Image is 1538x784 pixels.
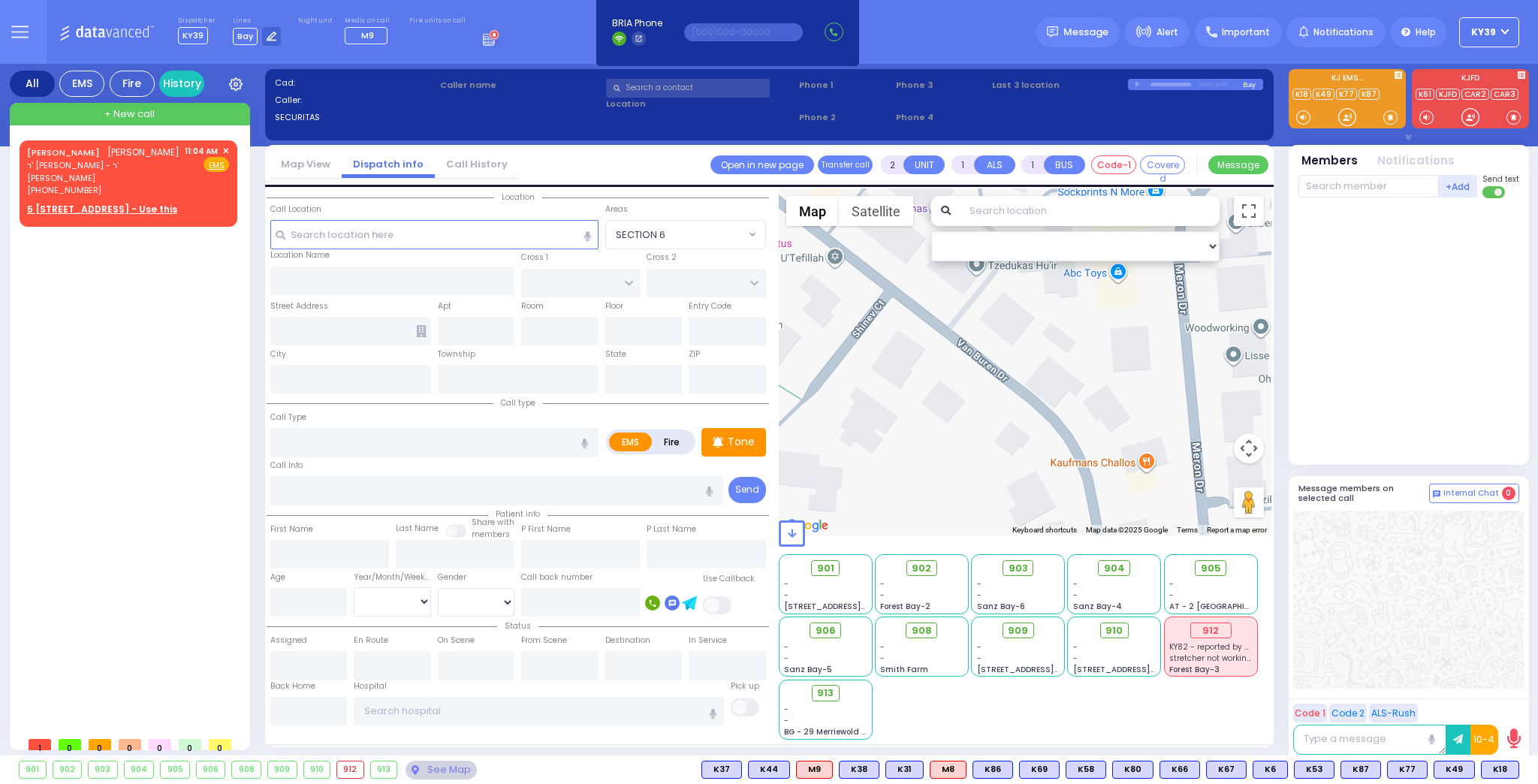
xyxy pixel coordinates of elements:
span: members [472,529,510,540]
button: Code-1 [1091,155,1136,174]
div: M8 [930,761,967,779]
div: BLS [1340,761,1381,779]
button: Show satellite imagery [839,196,913,226]
button: UNIT [903,155,945,174]
span: - [977,590,982,601]
label: En Route [354,635,388,647]
div: BLS [885,761,924,779]
label: Turn off text [1482,185,1506,200]
a: K87 [1359,89,1380,100]
input: Search location here [270,220,599,249]
span: - [977,641,982,653]
label: Lines [233,17,282,26]
button: Code 2 [1329,704,1367,722]
span: - [784,578,789,590]
div: K86 [973,761,1013,779]
span: SECTION 6 [605,220,766,249]
span: 906 [816,623,836,638]
span: - [1169,578,1174,590]
div: 902 [53,761,82,778]
a: [PERSON_NAME] [27,146,100,158]
h5: Message members on selected call [1298,484,1429,503]
div: BLS [1019,761,1060,779]
div: K69 [1019,761,1060,779]
span: SECTION 6 [616,228,665,243]
span: - [1073,641,1078,653]
span: ✕ [222,145,229,158]
a: K61 [1416,89,1434,100]
div: BLS [1294,761,1334,779]
div: All [10,71,55,97]
span: ר' [PERSON_NAME] - ר' [PERSON_NAME] [27,159,179,184]
div: BLS [1112,761,1153,779]
div: Year/Month/Week/Day [354,571,431,583]
div: BLS [748,761,790,779]
span: Call type [493,397,543,409]
button: ALS [974,155,1015,174]
span: 909 [1008,623,1028,638]
a: Dispatch info [342,157,435,171]
div: Bay [1243,79,1263,90]
div: BLS [1206,761,1247,779]
span: KY39 [1471,26,1496,39]
label: From Scene [521,635,567,647]
span: 0 [89,739,111,750]
button: Notifications [1377,152,1455,170]
div: K66 [1160,761,1200,779]
div: 909 [268,761,297,778]
label: City [270,348,286,360]
span: Location [494,191,542,203]
label: Last Name [396,523,439,535]
div: ALS KJ [930,761,967,779]
button: Transfer call [818,155,873,174]
span: 0 [149,739,171,750]
a: Map View [270,157,342,171]
span: Internal Chat [1443,488,1499,499]
div: EMS [59,71,104,97]
img: comment-alt.png [1433,490,1440,498]
span: 901 [817,561,834,576]
span: Phone 2 [799,111,891,124]
button: +Add [1439,175,1478,198]
span: M9 [361,29,374,41]
span: 0 [59,739,81,750]
span: - [784,715,789,726]
div: K38 [839,761,879,779]
label: Cad: [275,77,436,89]
label: First Name [270,523,313,535]
label: Room [521,300,544,312]
span: KY82 - reported by KY83 [1169,641,1262,653]
span: [STREET_ADDRESS][PERSON_NAME] [784,601,926,612]
div: M9 [796,761,833,779]
div: 903 [89,761,117,778]
input: Search a contact [606,79,770,98]
label: Cross 1 [521,252,548,264]
button: BUS [1044,155,1085,174]
div: BLS [1481,761,1519,779]
div: See map [406,761,476,779]
u: 5 [STREET_ADDRESS] - Use this [27,203,177,216]
span: Patient info [488,508,547,520]
div: K44 [748,761,790,779]
span: Phone 4 [896,111,988,124]
label: On Scene [438,635,475,647]
div: K58 [1066,761,1106,779]
label: P First Name [521,523,571,535]
div: 912 [337,761,363,778]
label: Street Address [270,300,328,312]
a: Call History [435,157,519,171]
span: - [977,653,982,664]
div: K53 [1294,761,1334,779]
span: Smith Farm [880,664,928,675]
a: CAR3 [1491,89,1518,100]
label: Gender [438,571,466,583]
span: - [784,704,789,715]
span: Sanz Bay-4 [1073,601,1122,612]
span: - [1169,590,1174,601]
button: Covered [1140,155,1185,174]
span: [PHONE_NUMBER] [27,184,101,196]
span: 905 [1201,561,1221,576]
p: Tone [728,434,755,450]
label: KJFD [1412,74,1529,85]
label: Location [606,98,795,110]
